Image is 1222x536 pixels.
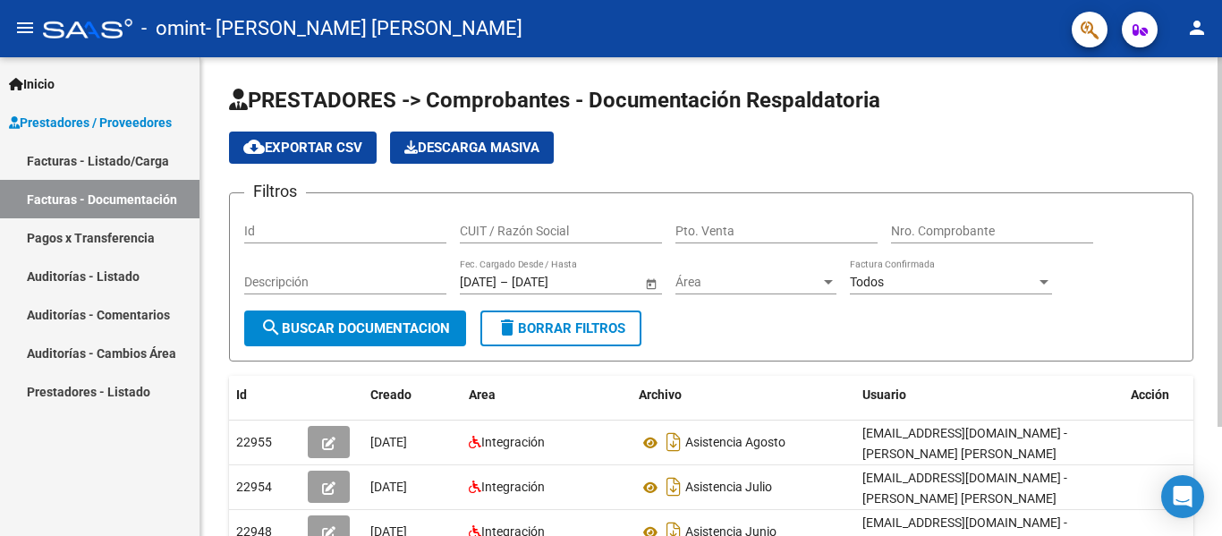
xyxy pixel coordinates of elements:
[243,140,362,156] span: Exportar CSV
[496,320,625,336] span: Borrar Filtros
[390,132,554,164] app-download-masive: Descarga masiva de comprobantes (adjuntos)
[850,275,884,289] span: Todos
[685,481,772,495] span: Asistencia Julio
[229,376,301,414] datatable-header-cell: Id
[460,275,496,290] input: Fecha inicio
[236,435,272,449] span: 22955
[229,88,880,113] span: PRESTADORES -> Comprobantes - Documentación Respaldatoria
[641,274,660,293] button: Open calendar
[244,179,306,204] h3: Filtros
[9,74,55,94] span: Inicio
[244,311,466,346] button: Buscar Documentacion
[480,311,641,346] button: Borrar Filtros
[363,376,462,414] datatable-header-cell: Creado
[1161,475,1204,518] div: Open Intercom Messenger
[260,317,282,338] mat-icon: search
[462,376,632,414] datatable-header-cell: Area
[370,480,407,494] span: [DATE]
[141,9,206,48] span: - omint
[1186,17,1208,38] mat-icon: person
[260,320,450,336] span: Buscar Documentacion
[662,472,685,501] i: Descargar documento
[229,132,377,164] button: Exportar CSV
[685,436,785,450] span: Asistencia Agosto
[639,387,682,402] span: Archivo
[390,132,554,164] button: Descarga Masiva
[243,136,265,157] mat-icon: cloud_download
[481,435,545,449] span: Integración
[512,275,599,290] input: Fecha fin
[500,275,508,290] span: –
[862,387,906,402] span: Usuario
[14,17,36,38] mat-icon: menu
[862,471,1067,506] span: [EMAIL_ADDRESS][DOMAIN_NAME] - [PERSON_NAME] [PERSON_NAME]
[662,428,685,456] i: Descargar documento
[496,317,518,338] mat-icon: delete
[675,275,820,290] span: Área
[370,435,407,449] span: [DATE]
[469,387,496,402] span: Area
[632,376,855,414] datatable-header-cell: Archivo
[236,480,272,494] span: 22954
[370,387,412,402] span: Creado
[481,480,545,494] span: Integración
[404,140,539,156] span: Descarga Masiva
[236,387,247,402] span: Id
[9,113,172,132] span: Prestadores / Proveedores
[862,426,1067,461] span: [EMAIL_ADDRESS][DOMAIN_NAME] - [PERSON_NAME] [PERSON_NAME]
[1124,376,1213,414] datatable-header-cell: Acción
[855,376,1124,414] datatable-header-cell: Usuario
[206,9,522,48] span: - [PERSON_NAME] [PERSON_NAME]
[1131,387,1169,402] span: Acción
